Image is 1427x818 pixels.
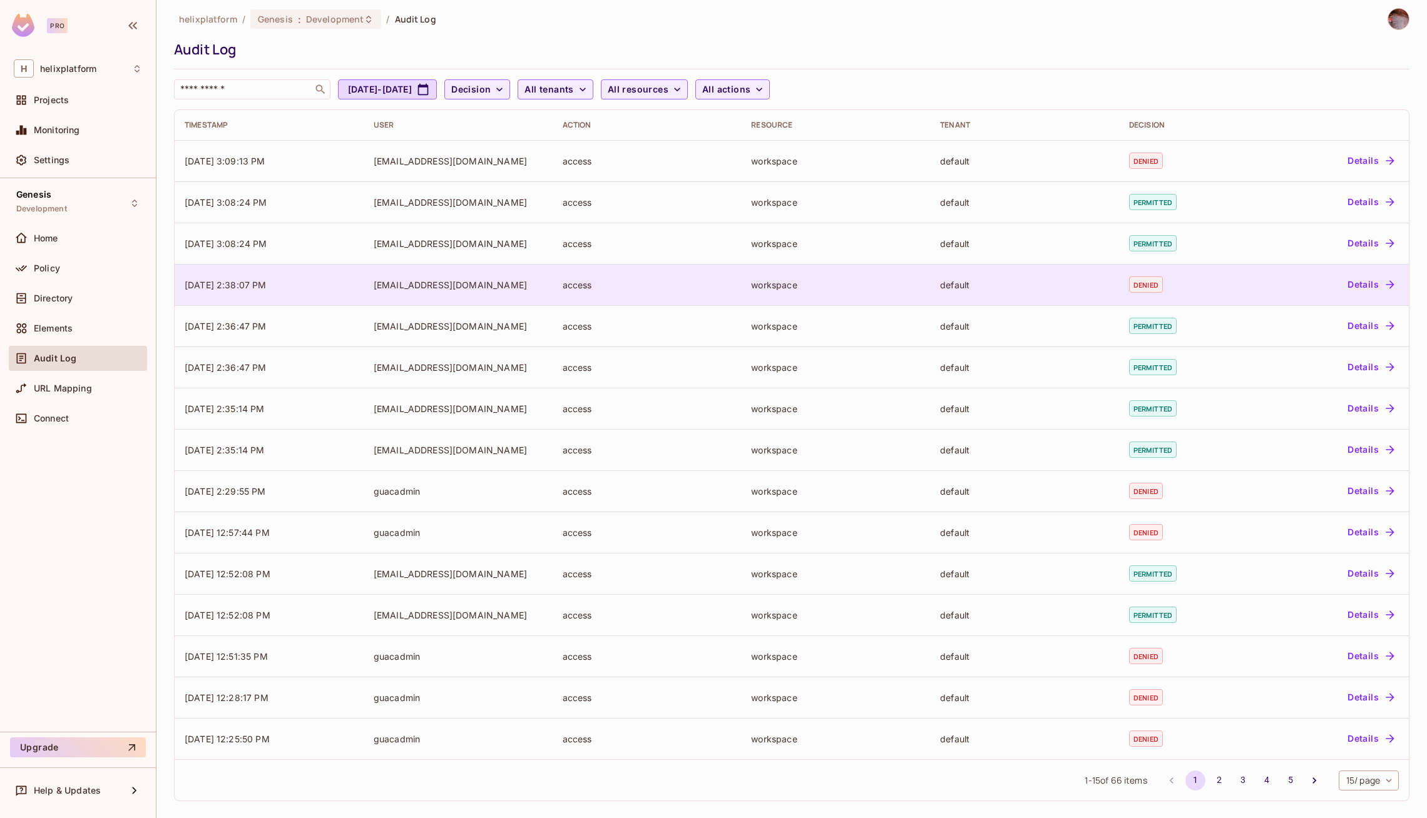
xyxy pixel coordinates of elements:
span: denied [1129,730,1163,747]
div: workspace [751,568,920,580]
span: Development [306,13,364,25]
nav: pagination navigation [1160,770,1326,790]
span: permitted [1129,607,1177,623]
button: Decision [444,79,510,99]
button: Go to next page [1304,770,1324,790]
button: Details [1343,275,1399,295]
div: guacadmin [374,485,543,497]
button: Go to page 2 [1209,770,1229,790]
img: David Earl [1388,9,1409,29]
span: All resources [608,82,668,98]
div: default [940,155,1109,167]
div: default [940,238,1109,250]
button: Details [1343,563,1399,583]
div: guacadmin [374,527,543,538]
div: [EMAIL_ADDRESS][DOMAIN_NAME] [374,279,543,291]
div: guacadmin [374,733,543,745]
button: Go to page 5 [1281,770,1301,790]
span: [DATE] 3:09:13 PM [185,156,265,166]
button: Details [1343,729,1399,749]
div: [EMAIL_ADDRESS][DOMAIN_NAME] [374,403,543,415]
span: the active workspace [179,13,237,25]
button: All resources [601,79,688,99]
span: [DATE] 2:35:14 PM [185,403,265,414]
span: [DATE] 3:08:24 PM [185,197,267,208]
span: [DATE] 12:52:08 PM [185,610,270,620]
div: default [940,692,1109,704]
div: [EMAIL_ADDRESS][DOMAIN_NAME] [374,196,543,208]
span: [DATE] 12:25:50 PM [185,734,270,744]
button: Upgrade [10,737,146,757]
span: [DATE] 12:57:44 PM [185,527,270,538]
div: guacadmin [374,650,543,662]
button: Details [1343,316,1399,336]
div: access [563,444,732,456]
span: All tenants [524,82,573,98]
div: default [940,485,1109,497]
button: page 1 [1185,770,1205,790]
button: Details [1343,440,1399,460]
span: Directory [34,293,73,303]
button: Go to page 4 [1257,770,1277,790]
span: Settings [34,155,69,165]
div: Decision [1129,120,1245,130]
span: permitted [1129,194,1177,210]
span: [DATE] 2:35:14 PM [185,445,265,455]
div: 15 / page [1339,770,1399,790]
div: default [940,361,1109,373]
span: denied [1129,689,1163,705]
span: denied [1129,276,1163,293]
div: workspace [751,692,920,704]
div: default [940,568,1109,580]
span: denied [1129,483,1163,499]
div: workspace [751,527,920,538]
button: [DATE]-[DATE] [338,79,437,99]
button: Details [1343,646,1399,666]
div: access [563,238,732,250]
span: Projects [34,95,69,105]
span: permitted [1129,442,1177,458]
div: User [374,120,543,130]
button: Details [1343,481,1399,501]
div: workspace [751,444,920,456]
div: access [563,733,732,745]
li: / [242,13,245,25]
button: Details [1343,398,1399,418]
div: access [563,196,732,208]
div: workspace [751,361,920,373]
span: [DATE] 12:52:08 PM [185,568,270,579]
div: default [940,444,1109,456]
span: Monitoring [34,125,80,135]
div: default [940,609,1109,621]
div: default [940,650,1109,662]
div: access [563,609,732,621]
span: H [14,59,34,78]
div: Resource [751,120,920,130]
button: Details [1343,151,1399,171]
span: denied [1129,153,1163,169]
div: [EMAIL_ADDRESS][DOMAIN_NAME] [374,361,543,373]
div: workspace [751,403,920,415]
span: [DATE] 3:08:24 PM [185,238,267,249]
div: default [940,733,1109,745]
div: [EMAIL_ADDRESS][DOMAIN_NAME] [374,568,543,580]
div: default [940,527,1109,538]
span: URL Mapping [34,383,92,393]
span: Elements [34,323,73,333]
span: [DATE] 12:51:35 PM [185,651,268,662]
div: access [563,485,732,497]
span: Policy [34,263,60,273]
span: Help & Updates [34,785,101,795]
button: All tenants [518,79,593,99]
button: Details [1343,605,1399,625]
div: workspace [751,155,920,167]
span: denied [1129,648,1163,664]
button: All actions [695,79,770,99]
div: [EMAIL_ADDRESS][DOMAIN_NAME] [374,609,543,621]
button: Details [1343,522,1399,542]
span: [DATE] 2:36:47 PM [185,362,267,373]
li: / [386,13,389,25]
span: Home [34,233,58,243]
span: Connect [34,413,69,423]
div: default [940,196,1109,208]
